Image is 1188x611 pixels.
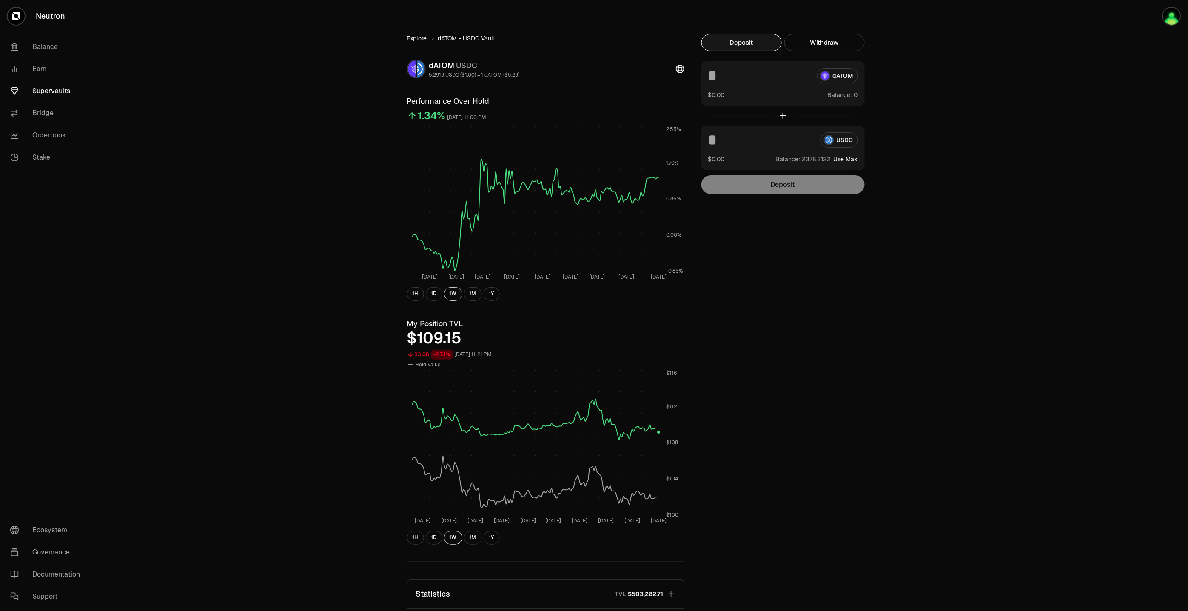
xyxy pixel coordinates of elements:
[484,287,500,301] button: 1Y
[429,60,520,71] div: dATOM
[1163,8,1180,25] img: Oldbloom
[438,34,496,43] span: dATOM - USDC Vault
[628,590,664,598] span: $503,282.71
[651,274,667,280] tspan: [DATE]
[444,531,462,545] button: 1W
[429,71,520,78] div: 5.2919 USDC ($1.00) = 1 dATOM ($5.29)
[417,60,425,77] img: USDC Logo
[666,439,678,446] tspan: $108
[666,511,678,518] tspan: $100
[784,34,865,51] button: Withdraw
[407,580,684,608] button: StatisticsTVL$503,282.71
[456,60,478,70] span: USDC
[504,274,520,280] tspan: [DATE]
[3,124,92,146] a: Orderbook
[666,369,677,376] tspan: $116
[3,80,92,102] a: Supervaults
[701,34,782,51] button: Deposit
[666,268,683,274] tspan: -0.85%
[520,517,536,524] tspan: [DATE]
[407,287,424,301] button: 1H
[467,517,483,524] tspan: [DATE]
[545,517,561,524] tspan: [DATE]
[589,274,605,280] tspan: [DATE]
[615,590,627,598] p: TVL
[407,95,684,107] h3: Performance Over Hold
[448,274,464,280] tspan: [DATE]
[407,318,684,330] h3: My Position TVL
[535,274,550,280] tspan: [DATE]
[464,531,482,545] button: 1M
[441,517,456,524] tspan: [DATE]
[414,517,430,524] tspan: [DATE]
[708,90,725,99] button: $0.00
[828,91,852,99] span: Balance:
[708,154,725,163] button: $0.00
[444,287,462,301] button: 1W
[3,36,92,58] a: Balance
[407,34,427,43] a: Explore
[666,196,681,203] tspan: 0.85%
[3,102,92,124] a: Bridge
[407,330,684,347] div: $109.15
[431,350,453,360] div: -2.74%
[666,160,679,166] tspan: 1.70%
[464,287,482,301] button: 1M
[494,517,510,524] tspan: [DATE]
[407,34,684,43] nav: breadcrumb
[598,517,614,524] tspan: [DATE]
[416,361,441,368] span: Hold Value
[407,531,424,545] button: 1H
[3,585,92,608] a: Support
[415,350,430,360] div: $3.08
[3,563,92,585] a: Documentation
[624,517,640,524] tspan: [DATE]
[666,231,681,238] tspan: 0.00%
[426,531,442,545] button: 1D
[666,475,678,482] tspan: $104
[776,155,801,163] span: Balance:
[666,126,681,133] tspan: 2.55%
[422,274,438,280] tspan: [DATE]
[416,588,450,600] p: Statistics
[426,287,442,301] button: 1D
[3,58,92,80] a: Earn
[484,531,500,545] button: 1Y
[666,403,677,410] tspan: $112
[563,274,578,280] tspan: [DATE]
[651,517,667,524] tspan: [DATE]
[475,274,490,280] tspan: [DATE]
[447,113,487,123] div: [DATE] 11:00 PM
[3,541,92,563] a: Governance
[572,517,587,524] tspan: [DATE]
[455,350,492,360] div: [DATE] 11:21 PM
[418,109,446,123] div: 1.34%
[618,274,634,280] tspan: [DATE]
[3,146,92,168] a: Stake
[3,519,92,541] a: Ecosystem
[834,155,858,163] button: Use Max
[408,60,416,77] img: dATOM Logo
